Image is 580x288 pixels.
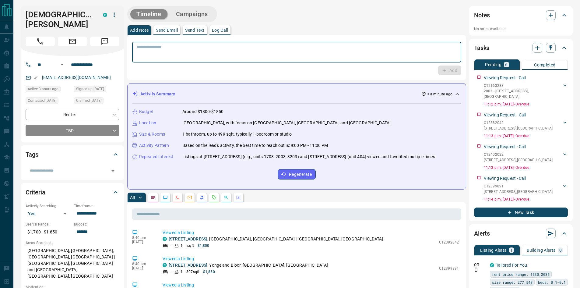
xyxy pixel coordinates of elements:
p: 11:12 p.m. [DATE] - Overdue [484,101,568,107]
p: < a minute ago [427,91,452,97]
h1: [DEMOGRAPHIC_DATA][PERSON_NAME] [26,10,94,29]
p: Viewing Request - Call [484,175,526,182]
p: 11:13 p.m. [DATE] - Overdue [484,133,568,139]
p: C12163283 [484,83,562,88]
p: Add Note [130,28,149,32]
p: 307 sqft [186,269,199,275]
span: Claimed [DATE] [76,98,101,104]
p: Viewing Request - Call [484,112,526,118]
p: Viewing Request - Call [484,75,526,81]
h2: Alerts [474,229,490,238]
p: C12382042 [439,240,459,245]
p: C12382042 [484,120,553,126]
svg: Email Verified [33,76,38,80]
p: Around $1800-$1850 [182,108,223,115]
p: 0 [559,248,562,252]
p: C12402022 [484,152,553,157]
svg: Lead Browsing Activity [163,195,168,200]
svg: Agent Actions [236,195,241,200]
p: Activity Summary [140,91,175,97]
p: Send Email [156,28,178,32]
h2: Notes [474,10,490,20]
svg: Push Notification Only [474,268,478,272]
p: [STREET_ADDRESS] , [GEOGRAPHIC_DATA] [484,189,553,194]
svg: Listing Alerts [199,195,204,200]
p: Based on the lead's activity, the best time to reach out is: 9:00 PM - 11:00 PM [182,142,328,149]
div: Wed Sep 03 2025 [26,97,71,106]
a: Tailored For You [496,263,527,268]
p: [DATE] [132,240,153,244]
p: [STREET_ADDRESS] , [GEOGRAPHIC_DATA] [484,157,553,163]
span: Active 3 hours ago [28,86,58,92]
button: Open [109,167,117,175]
span: rent price range: 1530,2035 [492,271,550,277]
p: [GEOGRAPHIC_DATA], with focus on [GEOGRAPHIC_DATA], [GEOGRAPHIC_DATA], and [GEOGRAPHIC_DATA] [182,120,391,126]
button: New Task [474,208,568,217]
p: - [170,269,171,275]
p: 2003 - [STREET_ADDRESS] , [GEOGRAPHIC_DATA] [484,88,562,99]
button: Open [58,61,66,68]
span: beds: 0.1-0.1 [538,279,566,285]
p: Listing Alerts [480,248,507,252]
div: Wed Jul 30 2025 [74,86,119,94]
p: Viewed a Listing [163,229,459,236]
div: Tags [26,147,119,162]
p: Activity Pattern [139,142,169,149]
div: Notes [474,8,568,23]
p: Timeframe: [74,203,119,209]
div: TBD [26,125,119,136]
p: Log Call [212,28,228,32]
p: Building Alerts [527,248,556,252]
p: , [GEOGRAPHIC_DATA], [GEOGRAPHIC_DATA] | [GEOGRAPHIC_DATA], [GEOGRAPHIC_DATA] [169,236,383,242]
span: size range: 277,548 [492,279,533,285]
a: [EMAIL_ADDRESS][DOMAIN_NAME] [42,75,111,80]
span: Signed up [DATE] [76,86,104,92]
p: - [170,243,171,248]
p: 8:40 am [132,236,153,240]
div: condos.ca [490,263,494,267]
h2: Criteria [26,187,45,197]
svg: Emails [187,195,192,200]
div: condos.ca [163,237,167,241]
p: [DATE] [132,266,153,270]
p: Pending [485,62,501,67]
div: condos.ca [163,263,167,267]
p: Send Text [185,28,205,32]
div: Criteria [26,185,119,200]
p: 8:40 am [132,262,153,266]
p: Size & Rooms [139,131,165,137]
span: Message [90,37,119,46]
div: Renter [26,109,119,120]
div: Alerts [474,226,568,241]
button: Timeline [130,9,167,19]
p: 1 [181,269,183,275]
div: condos.ca [103,13,107,17]
p: Search Range: [26,222,71,227]
button: Regenerate [278,169,316,180]
svg: Calls [175,195,180,200]
p: 1 [181,243,183,248]
div: Yes [26,209,71,219]
p: 11:13 p.m. [DATE] - Overdue [484,165,568,170]
a: [STREET_ADDRESS] [169,263,207,268]
a: [STREET_ADDRESS] [169,236,207,241]
span: Call [26,37,55,46]
p: 1 [510,248,513,252]
p: 1 bathroom, up to 499 sqft, typically 1-bedroom or studio [182,131,292,137]
p: Budget: [74,222,119,227]
p: Actively Searching: [26,203,71,209]
svg: Notes [151,195,156,200]
p: All [130,195,135,200]
p: Areas Searched: [26,240,119,246]
div: C12399891[STREET_ADDRESS],[GEOGRAPHIC_DATA] [484,182,568,196]
div: Mon Sep 15 2025 [26,86,71,94]
div: C12402022[STREET_ADDRESS],[GEOGRAPHIC_DATA] [484,151,568,164]
p: [STREET_ADDRESS] , [GEOGRAPHIC_DATA] [484,126,553,131]
p: - sqft [186,243,194,248]
div: C12382042[STREET_ADDRESS],[GEOGRAPHIC_DATA] [484,119,568,132]
p: , Yonge and Bloor, [GEOGRAPHIC_DATA], [GEOGRAPHIC_DATA] [169,262,328,268]
h2: Tasks [474,43,489,53]
p: Viewing Request - Call [484,144,526,150]
p: Viewed a Listing [163,256,459,262]
button: Campaigns [170,9,214,19]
